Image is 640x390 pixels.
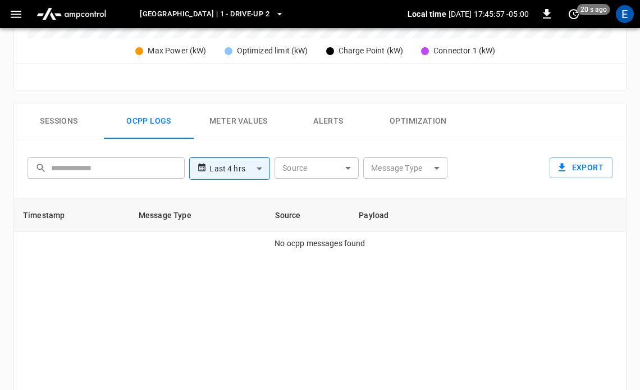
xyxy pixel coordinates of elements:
button: Ocpp logs [104,103,194,139]
div: profile-icon [616,5,634,23]
div: Optimized limit (kW) [237,45,308,57]
div: No ocpp messages found [14,238,626,249]
div: Connector 1 (kW) [433,45,495,57]
button: [GEOGRAPHIC_DATA] | 1 - Drive-Up 2 [135,3,289,25]
button: Export [550,157,612,178]
button: Alerts [284,103,373,139]
div: Last 4 hrs [209,158,270,179]
p: [DATE] 17:45:57 -05:00 [449,8,529,20]
th: Timestamp [14,198,130,232]
button: Sessions [14,103,104,139]
th: Message Type [130,198,267,232]
button: Meter Values [194,103,284,139]
p: Local time [408,8,446,20]
span: [GEOGRAPHIC_DATA] | 1 - Drive-Up 2 [140,8,269,21]
button: Optimization [373,103,463,139]
img: ampcontrol.io logo [32,3,111,25]
th: Payload [350,198,442,232]
span: 20 s ago [577,4,610,15]
div: Charge Point (kW) [339,45,404,57]
th: Source [266,198,350,232]
div: Max Power (kW) [148,45,206,57]
table: opcc-messages-table [14,198,626,232]
button: set refresh interval [565,5,583,23]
